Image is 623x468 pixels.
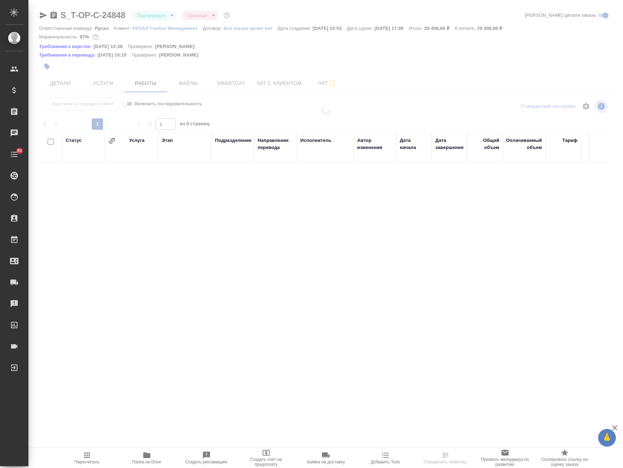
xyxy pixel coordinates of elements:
span: Призвать менеджера по развитию [479,457,531,467]
span: 90 [13,147,26,154]
button: Пересчитать [57,448,117,468]
span: Заявка на доставку [306,459,345,464]
div: Оплачиваемый объем [506,137,542,151]
div: Направление перевода [258,137,293,151]
span: Создать счет на предоплату [241,457,292,467]
button: Добавить Todo [356,448,415,468]
span: Создать рекламацию [185,459,227,464]
div: Подразделение [215,137,252,144]
button: Заявка на доставку [296,448,356,468]
button: Создать счет на предоплату [236,448,296,468]
div: Автор изменения [357,137,393,151]
div: Статус [66,137,82,144]
div: Дата завершения [435,137,464,151]
div: Услуга [129,137,144,144]
button: Скопировать ссылку на оценку заказа [535,448,595,468]
div: Общий объем [471,137,499,151]
span: Папка на Drive [132,459,161,464]
div: Исполнитель [300,137,332,144]
div: Дата начала [400,137,428,151]
button: Определить тематику [415,448,475,468]
span: Пересчитать [74,459,100,464]
span: Скопировать ссылку на оценку заказа [539,457,590,467]
button: Папка на Drive [117,448,177,468]
span: Добавить Todo [371,459,400,464]
div: Тариф [562,137,578,144]
span: Определить тематику [424,459,467,464]
button: Сгруппировать [108,137,116,144]
div: Этап [162,137,173,144]
button: 🙏 [598,429,616,447]
span: 🙏 [601,430,613,445]
a: 90 [2,145,27,163]
button: Создать рекламацию [177,448,236,468]
button: Призвать менеджера по развитию [475,448,535,468]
